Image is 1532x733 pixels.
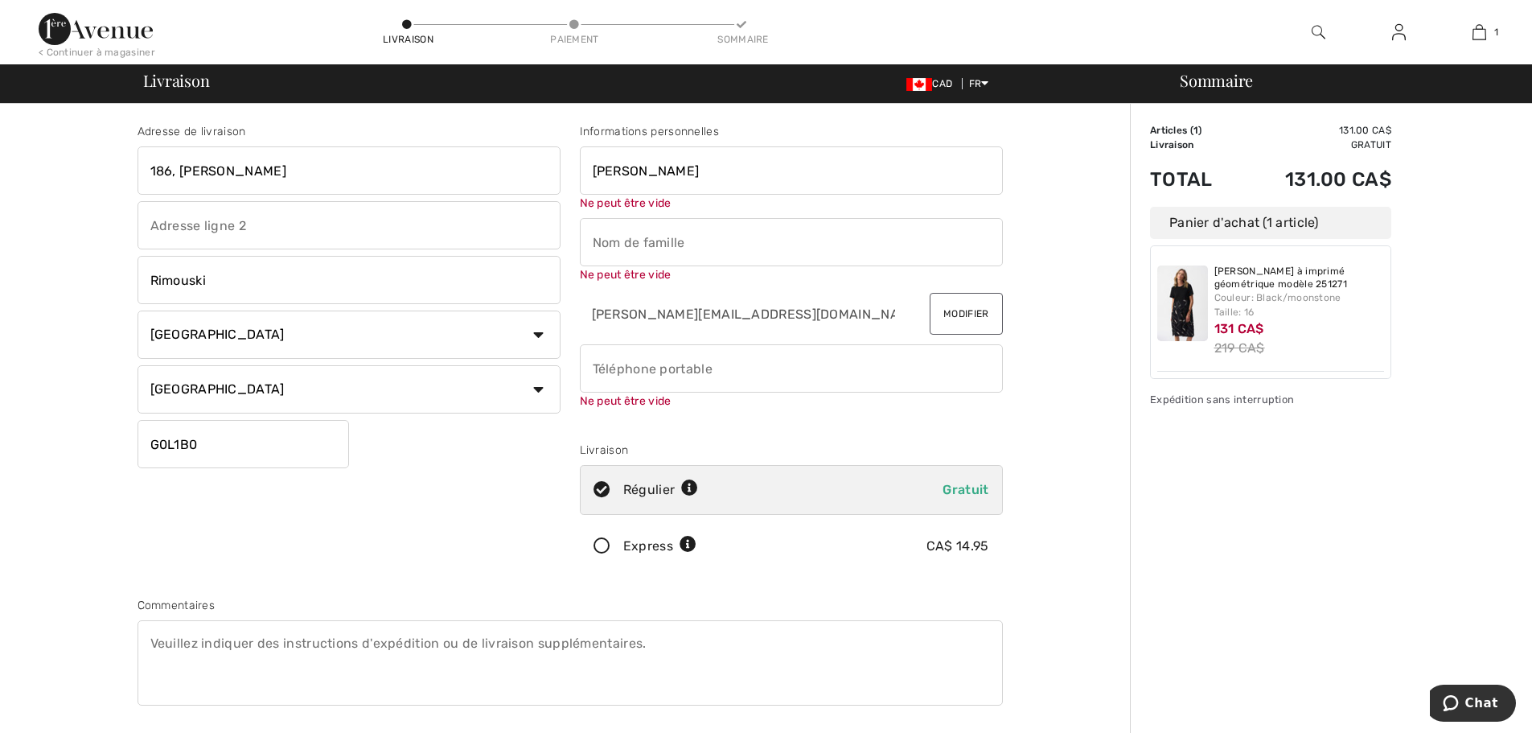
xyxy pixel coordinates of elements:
div: CA$ 14.95 [926,537,989,556]
input: Ville [138,256,561,304]
img: Mes infos [1392,23,1406,42]
img: 1ère Avenue [39,13,153,45]
div: Paiement [550,32,598,47]
div: Ne peut être vide [580,195,1003,212]
a: Se connecter [1379,23,1419,43]
div: Adresse de livraison [138,123,561,140]
div: Sommaire [717,32,766,47]
div: Panier d'achat (1 article) [1150,207,1391,239]
img: Mon panier [1472,23,1486,42]
span: 1 [1494,25,1498,39]
div: Commentaires [138,597,1003,614]
div: Livraison [383,32,431,47]
img: Robe trapèze à imprimé géométrique modèle 251271 [1157,266,1208,341]
div: < Continuer à magasiner [39,45,155,60]
s: 219 CA$ [1214,340,1265,356]
td: Gratuit [1239,138,1391,152]
div: Couleur: Black/moonstone Taille: 16 [1214,290,1385,319]
div: Ne peut être vide [580,393,1003,410]
a: 1 [1440,23,1518,42]
input: Prénom [580,146,1003,195]
a: [PERSON_NAME] à imprimé géométrique modèle 251271 [1214,266,1385,290]
span: Livraison [143,72,210,89]
div: Ne peut être vide [580,266,1003,283]
input: Nom de famille [580,218,1003,266]
td: Livraison [1150,138,1239,152]
input: Téléphone portable [580,344,1003,393]
input: Adresse ligne 2 [138,201,561,249]
input: Adresse ligne 1 [138,146,561,195]
div: Express [623,537,696,556]
div: Livraison [580,442,1003,459]
span: 131 CA$ [1214,321,1264,336]
input: Code Postal [138,420,349,468]
span: FR [969,78,989,89]
span: 1 [1193,125,1198,136]
td: 131.00 CA$ [1239,123,1391,138]
div: Sommaire [1160,72,1522,89]
span: CAD [906,78,959,89]
td: 131.00 CA$ [1239,152,1391,207]
button: Modifier [930,293,1002,335]
span: Gratuit [943,482,988,497]
img: recherche [1312,23,1325,42]
input: Courriel [580,290,897,338]
div: Expédition sans interruption [1150,392,1391,407]
div: Régulier [623,480,699,500]
td: Total [1150,152,1239,207]
td: Articles ( ) [1150,123,1239,138]
div: Informations personnelles [580,123,1003,140]
img: Canadian Dollar [906,78,932,91]
iframe: Ouvre un widget dans lequel vous pouvez chatter avec l’un de nos agents [1430,685,1516,725]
